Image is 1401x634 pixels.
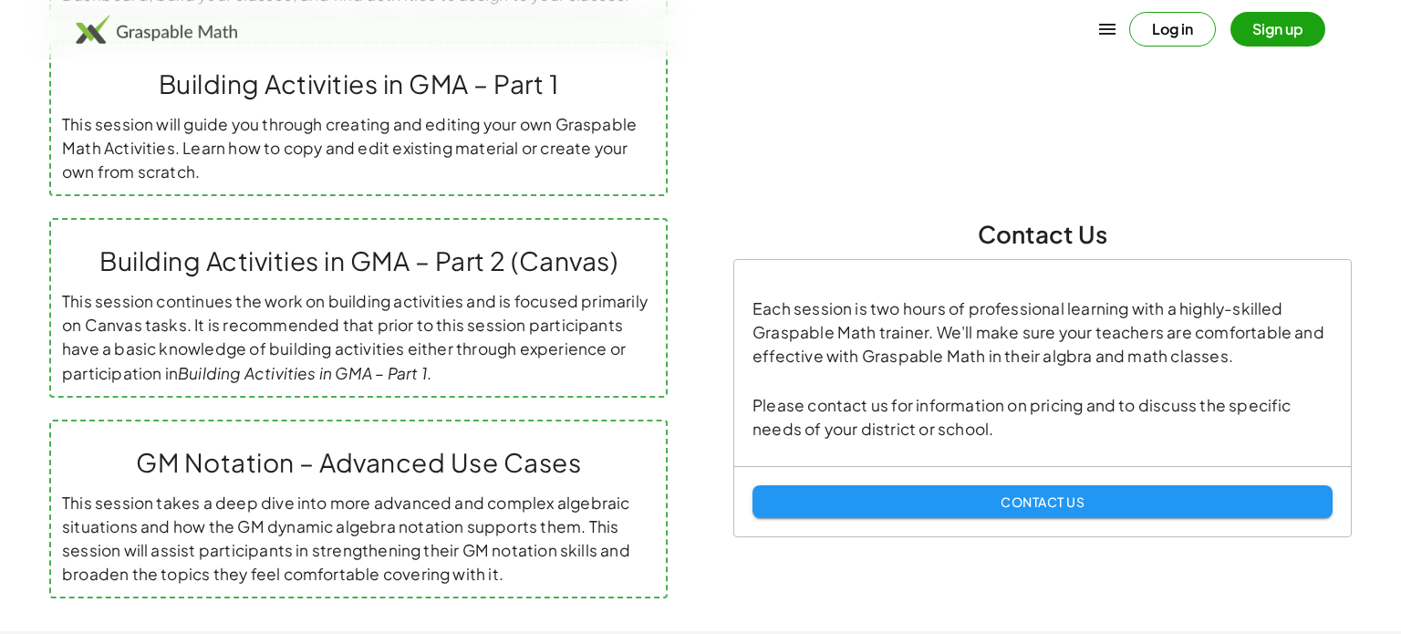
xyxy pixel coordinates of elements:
[62,242,655,280] h1: Building Activities in GMA – Part 2 (Canvas)
[752,485,1333,518] button: Contact Us
[1230,12,1325,47] button: Sign up
[62,112,655,183] p: This session will guide you through creating and editing your own Graspable Math Activities. Lear...
[62,289,655,384] p: This session continues the work on building activities and is focused primarily on Canvas tasks. ...
[178,363,427,383] i: Building Activities in GMA – Part 1
[1129,12,1216,47] button: Log in
[711,216,1374,252] h2: Contact Us
[752,393,1333,441] p: Please contact us for information on pricing and to discuss the specific needs of your district o...
[62,65,655,103] h1: Building Activities in GMA – Part 1
[62,491,655,586] p: This session takes a deep dive into more advanced and complex algebraic situations and how the GM...
[62,443,655,482] h1: GM Notation – Advanced Use Cases
[752,296,1333,368] p: Each session is two hours of professional learning with a highly-skilled Graspable Math trainer. ...
[1001,494,1084,510] span: Contact Us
